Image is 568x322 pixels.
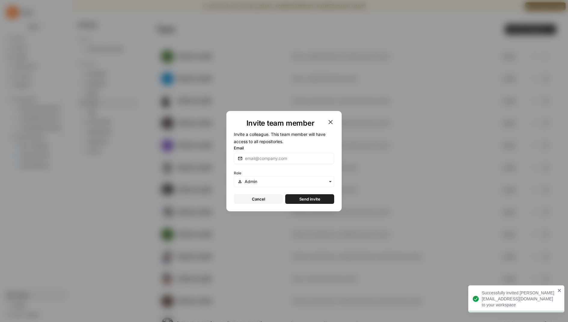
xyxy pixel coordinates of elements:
[234,145,334,151] label: Email
[252,196,265,202] span: Cancel
[557,288,562,293] button: close
[482,290,556,308] div: Successfully invited [PERSON_NAME][EMAIL_ADDRESS][DOMAIN_NAME] to your workspace
[234,118,327,128] h1: Invite team member
[234,194,283,204] button: Cancel
[234,171,241,175] span: Role
[245,155,330,161] input: email@company.com
[299,196,320,202] span: Send invite
[234,132,325,144] span: Invite a colleague. This team member will have access to all repositories.
[285,194,334,204] button: Send invite
[245,179,330,185] input: Admin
